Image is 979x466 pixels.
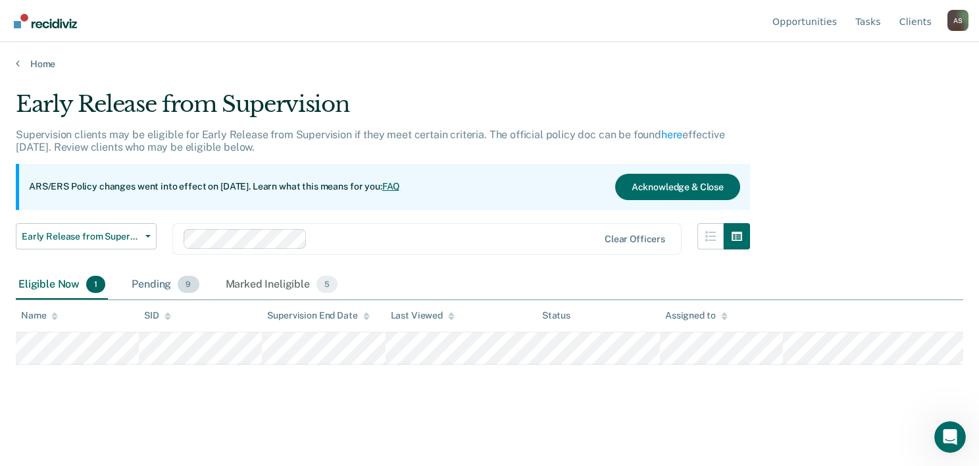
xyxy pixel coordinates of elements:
[178,276,199,293] span: 9
[86,276,105,293] span: 1
[29,180,400,194] p: ARS/ERS Policy changes went into effect on [DATE]. Learn what this means for you:
[391,310,455,321] div: Last Viewed
[615,174,740,200] button: Acknowledge & Close
[661,128,682,141] a: here
[223,271,341,299] div: Marked Ineligible5
[16,223,157,249] button: Early Release from Supervision
[14,14,77,28] img: Recidiviz
[605,234,665,245] div: Clear officers
[934,421,966,453] iframe: Intercom live chat
[144,310,171,321] div: SID
[16,128,725,153] p: Supervision clients may be eligible for Early Release from Supervision if they meet certain crite...
[21,310,58,321] div: Name
[16,91,750,128] div: Early Release from Supervision
[16,58,963,70] a: Home
[542,310,570,321] div: Status
[947,10,968,31] button: Profile dropdown button
[129,271,201,299] div: Pending9
[22,231,140,242] span: Early Release from Supervision
[947,10,968,31] div: A S
[382,181,401,192] a: FAQ
[316,276,338,293] span: 5
[267,310,369,321] div: Supervision End Date
[16,271,108,299] div: Eligible Now1
[665,310,727,321] div: Assigned to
